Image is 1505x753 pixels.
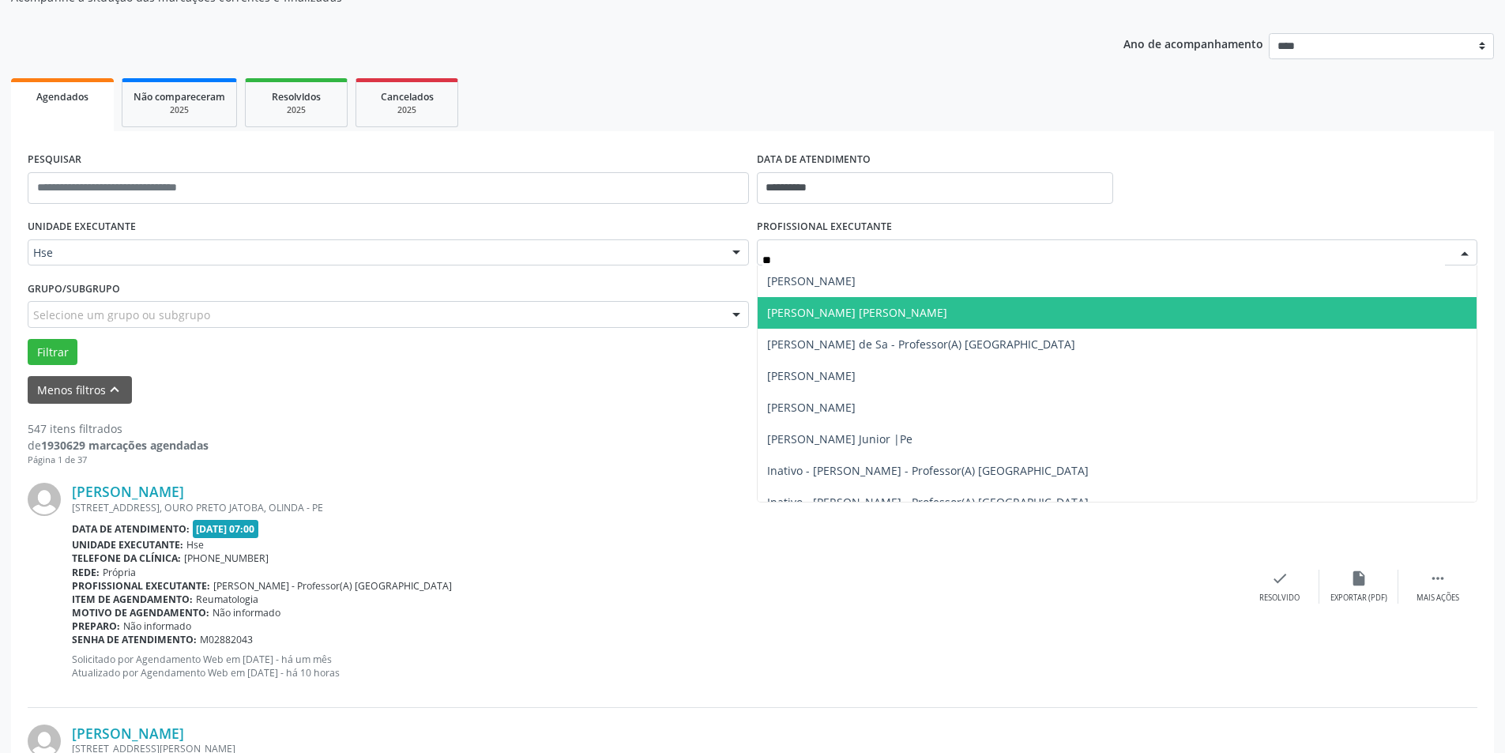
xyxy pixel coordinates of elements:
[1259,593,1300,604] div: Resolvido
[72,653,1240,680] p: Solicitado por Agendamento Web em [DATE] - há um mês Atualizado por Agendamento Web em [DATE] - h...
[757,215,892,239] label: PROFISSIONAL EXECUTANTE
[1429,570,1447,587] i: 
[767,273,856,288] span: [PERSON_NAME]
[72,566,100,579] b: Rede:
[28,339,77,366] button: Filtrar
[28,277,120,301] label: Grupo/Subgrupo
[213,579,452,593] span: [PERSON_NAME] - Professor(A) [GEOGRAPHIC_DATA]
[1123,33,1263,53] p: Ano de acompanhamento
[1330,593,1387,604] div: Exportar (PDF)
[103,566,136,579] span: Própria
[200,633,253,646] span: M02882043
[1271,570,1289,587] i: check
[272,90,321,104] span: Resolvidos
[72,552,181,565] b: Telefone da clínica:
[72,501,1240,514] div: [STREET_ADDRESS], OURO PRETO JATOBA, OLINDA - PE
[72,725,184,742] a: [PERSON_NAME]
[28,376,132,404] button: Menos filtroskeyboard_arrow_up
[767,400,856,415] span: [PERSON_NAME]
[28,148,81,172] label: PESQUISAR
[767,463,1089,478] span: Inativo - [PERSON_NAME] - Professor(A) [GEOGRAPHIC_DATA]
[72,538,183,552] b: Unidade executante:
[767,368,856,383] span: [PERSON_NAME]
[767,305,947,320] span: [PERSON_NAME] [PERSON_NAME]
[41,438,209,453] strong: 1930629 marcações agendadas
[193,520,259,538] span: [DATE] 07:00
[28,215,136,239] label: UNIDADE EXECUTANTE
[28,454,209,467] div: Página 1 de 37
[184,552,269,565] span: [PHONE_NUMBER]
[72,619,120,633] b: Preparo:
[123,619,191,633] span: Não informado
[33,245,717,261] span: Hse
[257,104,336,116] div: 2025
[1350,570,1368,587] i: insert_drive_file
[757,148,871,172] label: DATA DE ATENDIMENTO
[72,522,190,536] b: Data de atendimento:
[33,307,210,323] span: Selecione um grupo ou subgrupo
[28,483,61,516] img: img
[186,538,204,552] span: Hse
[767,431,912,446] span: [PERSON_NAME] Junior |Pe
[134,104,225,116] div: 2025
[134,90,225,104] span: Não compareceram
[106,381,123,398] i: keyboard_arrow_up
[367,104,446,116] div: 2025
[72,606,209,619] b: Motivo de agendamento:
[28,420,209,437] div: 547 itens filtrados
[72,579,210,593] b: Profissional executante:
[1417,593,1459,604] div: Mais ações
[72,633,197,646] b: Senha de atendimento:
[36,90,88,104] span: Agendados
[767,337,1075,352] span: [PERSON_NAME] de Sa - Professor(A) [GEOGRAPHIC_DATA]
[196,593,258,606] span: Reumatologia
[28,437,209,454] div: de
[72,483,184,500] a: [PERSON_NAME]
[72,593,193,606] b: Item de agendamento:
[381,90,434,104] span: Cancelados
[213,606,280,619] span: Não informado
[767,495,1089,510] span: Inativo - [PERSON_NAME] - Professor(A) [GEOGRAPHIC_DATA]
